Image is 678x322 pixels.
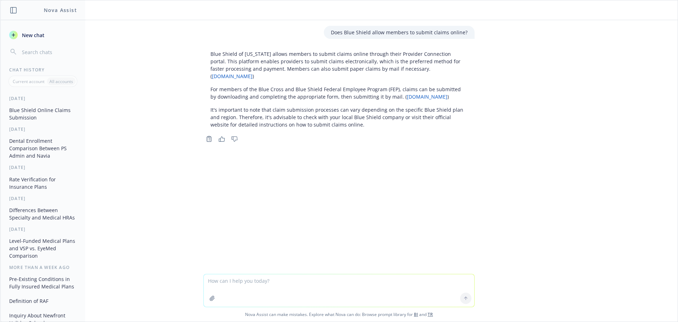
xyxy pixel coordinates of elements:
[428,311,433,317] a: TR
[49,78,73,84] p: All accounts
[210,106,468,128] p: It's important to note that claim submission processes can vary depending on the specific Blue Sh...
[210,50,468,80] p: Blue Shield of [US_STATE] allows members to submit claims online through their Provider Connectio...
[414,311,418,317] a: BI
[13,78,44,84] p: Current account
[6,29,79,41] button: New chat
[44,6,77,14] h1: Nova Assist
[6,104,79,123] button: Blue Shield Online Claims Submission
[1,67,85,73] div: Chat History
[1,164,85,170] div: [DATE]
[6,204,79,223] button: Differences Between Specialty and Medical HRAs
[206,136,212,142] svg: Copy to clipboard
[407,93,447,100] a: [DOMAIN_NAME]
[6,235,79,262] button: Level-Funded Medical Plans and VSP vs. EyeMed Comparison
[1,264,85,270] div: More than a week ago
[6,135,79,162] button: Dental Enrollment Comparison Between PS Admin and Navia
[6,295,79,307] button: Definition of RAF
[3,307,675,322] span: Nova Assist can make mistakes. Explore what Nova can do: Browse prompt library for and
[1,226,85,232] div: [DATE]
[20,31,44,39] span: New chat
[1,126,85,132] div: [DATE]
[212,73,252,80] a: [DOMAIN_NAME]
[229,134,240,144] button: Thumbs down
[6,273,79,292] button: Pre-Existing Conditions in Fully Insured Medical Plans
[20,47,77,57] input: Search chats
[331,29,468,36] p: Does Blue Shield allow members to submit claims online?
[6,174,79,193] button: Rate Verification for Insurance Plans
[1,95,85,101] div: [DATE]
[1,195,85,201] div: [DATE]
[210,86,468,100] p: For members of the Blue Cross and Blue Shield Federal Employee Program (FEP), claims can be submi...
